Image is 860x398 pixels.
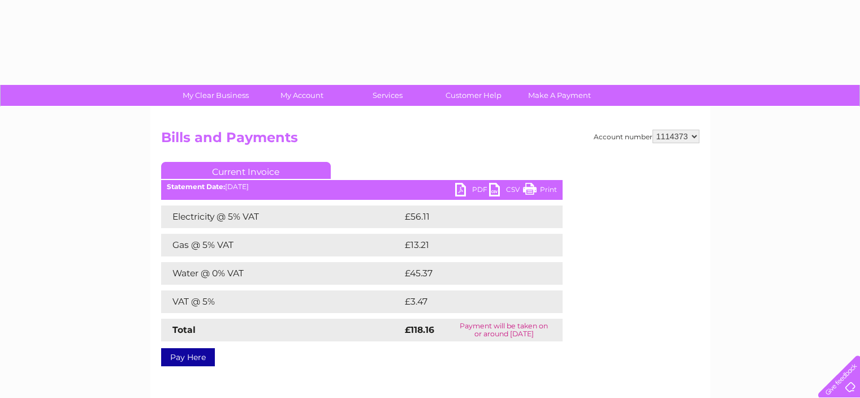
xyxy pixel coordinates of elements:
td: £13.21 [402,234,537,256]
a: Customer Help [427,85,520,106]
td: Electricity @ 5% VAT [161,206,402,228]
td: £45.37 [402,262,539,285]
td: Water @ 0% VAT [161,262,402,285]
a: Make A Payment [513,85,606,106]
div: Account number [594,130,699,143]
a: Print [523,183,557,199]
strong: £118.16 [405,324,434,335]
a: PDF [455,183,489,199]
h2: Bills and Payments [161,130,699,151]
a: Current Invoice [161,162,331,179]
a: My Account [255,85,348,106]
td: VAT @ 5% [161,290,402,313]
td: Gas @ 5% VAT [161,234,402,256]
a: Pay Here [161,348,215,366]
td: £3.47 [402,290,536,313]
strong: Total [172,324,196,335]
b: Statement Date: [167,182,225,191]
a: My Clear Business [169,85,262,106]
div: [DATE] [161,183,563,191]
td: £56.11 [402,206,538,228]
td: Payment will be taken on or around [DATE] [446,319,563,341]
a: Services [341,85,434,106]
a: CSV [489,183,523,199]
